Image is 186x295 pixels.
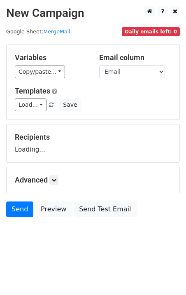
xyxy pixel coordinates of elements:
small: Google Sheet: [6,28,70,35]
a: Send [6,201,33,217]
a: Load... [15,98,46,111]
a: Preview [35,201,72,217]
h5: Advanced [15,176,171,185]
h5: Email column [99,53,171,62]
h2: New Campaign [6,6,180,20]
a: Copy/paste... [15,66,65,78]
a: Daily emails left: 0 [122,28,180,35]
button: Save [59,98,81,111]
a: MergeMail [43,28,70,35]
a: Send Test Email [74,201,136,217]
a: Templates [15,87,50,95]
div: Loading... [15,133,171,154]
h5: Variables [15,53,87,62]
span: Daily emails left: 0 [122,27,180,36]
h5: Recipients [15,133,171,142]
